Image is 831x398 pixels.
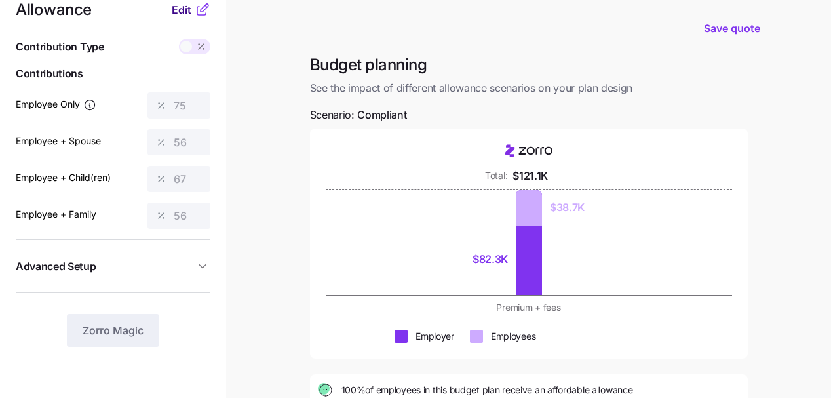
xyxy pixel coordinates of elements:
[310,80,748,96] span: See the impact of different allowance scenarios on your plan design
[67,314,159,347] button: Zorro Magic
[16,39,104,55] span: Contribution Type
[16,66,210,82] span: Contributions
[368,301,690,314] div: Premium + fees
[16,250,210,283] button: Advanced Setup
[704,20,760,36] span: Save quote
[16,97,96,111] label: Employee Only
[172,2,195,18] button: Edit
[83,323,144,338] span: Zorro Magic
[172,2,191,18] span: Edit
[415,330,454,343] div: Employer
[16,134,101,148] label: Employee + Spouse
[693,10,771,47] button: Save quote
[16,170,111,185] label: Employee + Child(ren)
[550,199,585,216] div: $38.7K
[357,107,406,123] span: Compliant
[485,169,507,182] div: Total:
[16,258,96,275] span: Advanced Setup
[491,330,535,343] div: Employees
[310,54,748,75] h1: Budget planning
[512,168,548,184] div: $121.1K
[473,251,508,268] div: $82.3K
[16,2,92,18] span: Allowance
[341,384,633,397] span: 100% of employees in this budget plan receive an affordable allowance
[16,207,96,222] label: Employee + Family
[310,107,407,123] span: Scenario:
